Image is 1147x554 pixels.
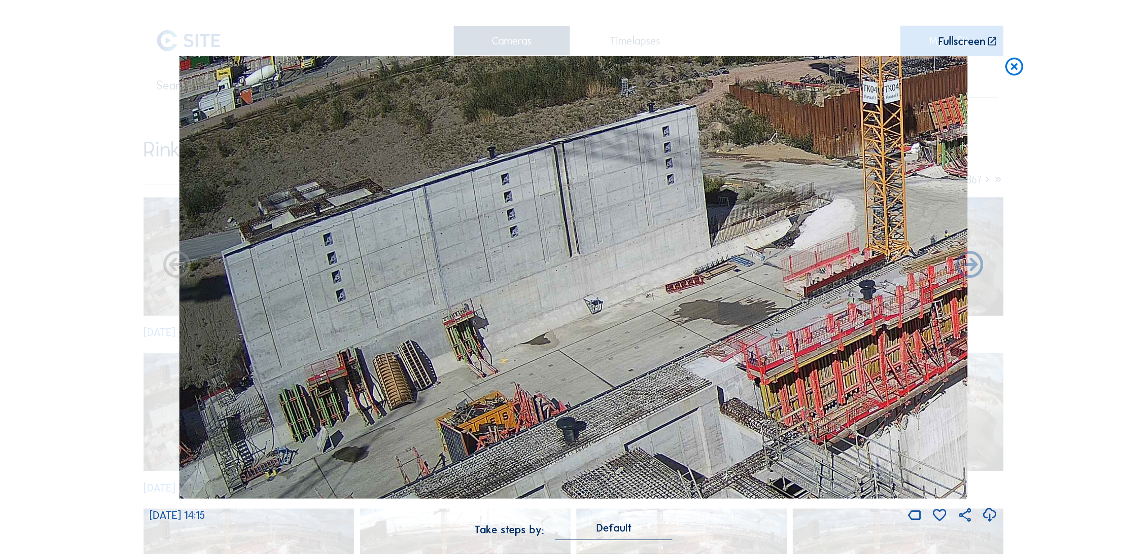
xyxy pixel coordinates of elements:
div: Default [556,524,673,540]
i: Back [954,250,986,282]
img: Image [179,56,967,499]
i: Forward [161,250,193,282]
span: [DATE] 14:15 [149,509,205,522]
div: Take steps by: [474,524,544,535]
div: Default [596,524,632,532]
div: Fullscreen [938,36,985,47]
